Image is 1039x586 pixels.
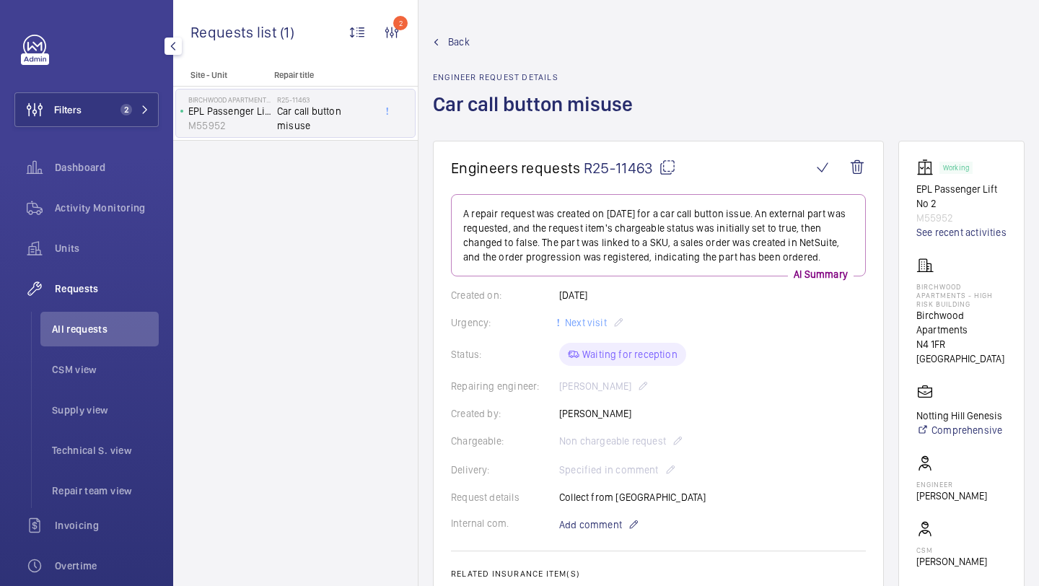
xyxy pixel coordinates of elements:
[52,403,159,417] span: Supply view
[188,104,271,118] p: EPL Passenger Lift No 2
[916,225,1007,240] a: See recent activities
[433,91,641,141] h1: Car call button misuse
[52,484,159,498] span: Repair team view
[277,104,372,133] span: Car call button misuse
[433,72,641,82] h2: Engineer request details
[916,408,1002,423] p: Notting Hill Genesis
[190,23,280,41] span: Requests list
[448,35,470,49] span: Back
[120,104,132,115] span: 2
[188,118,271,133] p: M55952
[55,281,159,296] span: Requests
[55,160,159,175] span: Dashboard
[916,489,987,503] p: [PERSON_NAME]
[916,337,1007,366] p: N4 1FR [GEOGRAPHIC_DATA]
[52,322,159,336] span: All requests
[916,554,987,569] p: [PERSON_NAME]
[55,241,159,255] span: Units
[916,182,1007,211] p: EPL Passenger Lift No 2
[788,267,854,281] p: AI Summary
[55,201,159,215] span: Activity Monitoring
[451,569,866,579] h2: Related insurance item(s)
[274,70,369,80] p: Repair title
[916,159,939,176] img: elevator.svg
[916,480,987,489] p: Engineer
[14,92,159,127] button: Filters2
[916,211,1007,225] p: M55952
[463,206,854,264] p: A repair request was created on [DATE] for a car call button issue. An external part was requeste...
[451,159,581,177] span: Engineers requests
[54,102,82,117] span: Filters
[52,362,159,377] span: CSM view
[52,443,159,458] span: Technical S. view
[943,165,969,170] p: Working
[559,517,622,532] span: Add comment
[277,95,372,104] h2: R25-11463
[188,95,271,104] p: Birchwood Apartments - High Risk Building
[584,159,676,177] span: R25-11463
[916,423,1002,437] a: Comprehensive
[55,518,159,533] span: Invoicing
[55,559,159,573] span: Overtime
[916,546,987,554] p: CSM
[916,308,1007,337] p: Birchwood Apartments
[916,282,1007,308] p: Birchwood Apartments - High Risk Building
[173,70,268,80] p: Site - Unit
